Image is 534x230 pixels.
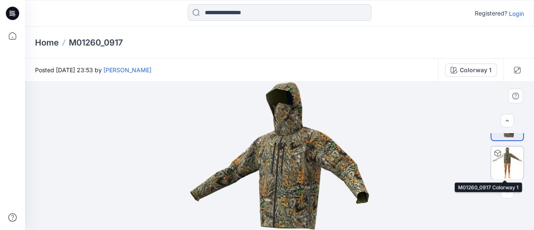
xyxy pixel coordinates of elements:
span: Posted [DATE] 23:53 by [35,66,151,74]
p: M01260_0917 [69,37,123,48]
a: [PERSON_NAME] [103,66,151,73]
p: Login [509,9,524,18]
a: Home [35,37,59,48]
p: Registered? [475,8,507,18]
button: Colorway 1 [445,63,497,77]
img: M01260_0917 Colorway 1 [491,147,524,179]
div: Colorway 1 [460,66,491,75]
img: eyJhbGciOiJIUzI1NiIsImtpZCI6IjAiLCJzbHQiOiJzZXMiLCJ0eXAiOiJKV1QifQ.eyJkYXRhIjp7InR5cGUiOiJzdG9yYW... [190,82,370,230]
